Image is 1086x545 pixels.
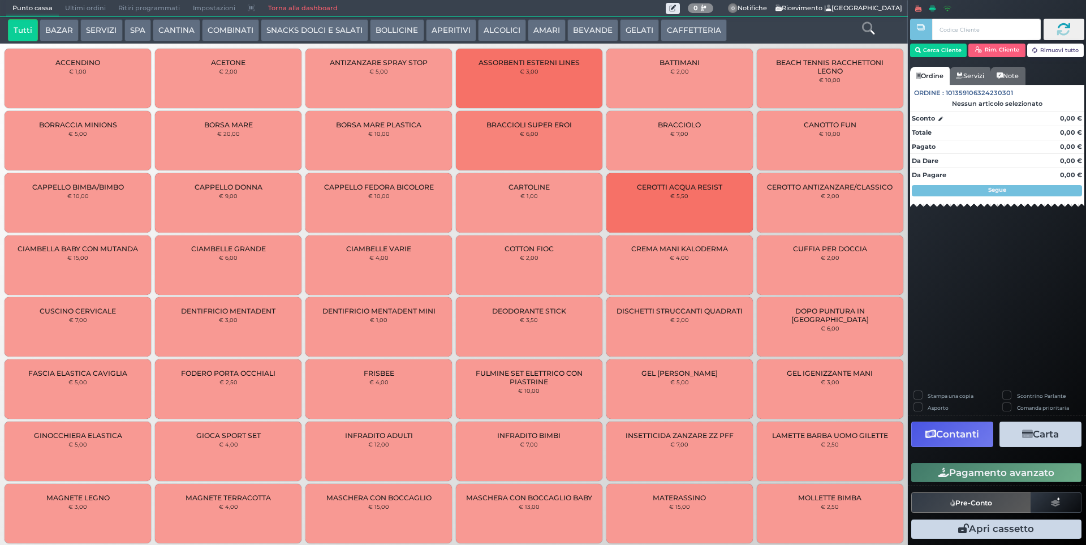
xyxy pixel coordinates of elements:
strong: 0,00 € [1060,171,1082,179]
span: FRISBEE [364,369,394,377]
span: DENTIFRICIO MENTADENT MINI [322,307,436,315]
strong: Totale [912,128,932,136]
span: CAPPELLO DONNA [195,183,262,191]
span: CIAMBELLA BABY CON MUTANDA [18,244,138,253]
small: € 7,00 [69,316,87,323]
span: BEACH TENNIS RACCHETTONI LEGNO [766,58,893,75]
button: COMBINATI [202,19,259,42]
small: € 7,00 [670,441,688,448]
small: € 5,00 [68,130,87,137]
span: INFRADITO ADULTI [345,431,413,440]
small: € 15,00 [669,503,690,510]
small: € 5,00 [68,379,87,385]
small: € 1,00 [520,192,538,199]
button: Rimuovi tutto [1027,44,1084,57]
span: BRACCIOLI SUPER EROI [486,121,572,129]
input: Codice Cliente [932,19,1040,40]
span: CAPPELLO FEDORA BICOLORE [324,183,434,191]
button: CANTINA [153,19,200,42]
button: Rim. Cliente [968,44,1025,57]
strong: Sconto [912,114,935,123]
a: Torna alla dashboard [261,1,343,16]
strong: 0,00 € [1060,157,1082,165]
small: € 7,00 [670,130,688,137]
small: € 4,00 [369,379,389,385]
small: € 5,00 [369,68,388,75]
span: ASSORBENTI ESTERNI LINES [479,58,580,67]
button: AMARI [528,19,566,42]
span: DENTIFRICIO MENTADENT [181,307,275,315]
small: € 15,00 [67,254,88,261]
button: Cerca Cliente [910,44,967,57]
small: € 6,00 [520,130,538,137]
span: INSETTICIDA ZANZARE ZZ PFF [626,431,734,440]
button: BEVANDE [567,19,618,42]
small: € 3,00 [520,68,538,75]
small: € 2,00 [670,316,689,323]
small: € 4,00 [219,503,238,510]
button: Apri cassetto [911,520,1081,539]
button: Pagamento avanzato [911,463,1081,482]
strong: 0,00 € [1060,143,1082,151]
span: BORRACCIA MINIONS [39,121,117,129]
span: Punto cassa [6,1,59,16]
span: CANOTTO FUN [804,121,856,129]
strong: Pagato [912,143,936,151]
button: CAFFETTERIA [661,19,726,42]
button: BAZAR [40,19,79,42]
span: BORSA MARE [204,121,253,129]
span: ANTIZANZARE SPRAY STOP [330,58,428,67]
a: Note [990,67,1025,85]
span: MAGNETE TERRACOTTA [186,493,271,502]
button: Contanti [911,422,993,447]
small: € 9,00 [219,192,238,199]
span: DEODORANTE STICK [492,307,566,315]
small: € 3,00 [219,316,238,323]
span: FULMINE SET ELETTRICO CON PIASTRINE [466,369,593,386]
label: Scontrino Parlante [1017,392,1066,400]
span: GINOCCHIERA ELASTICA [34,431,122,440]
span: MATERASSINO [653,493,706,502]
span: BORSA MARE PLASTICA [336,121,421,129]
button: Tutti [8,19,38,42]
span: GEL [PERSON_NAME] [641,369,718,377]
button: GELATI [620,19,659,42]
button: Pre-Conto [911,492,1031,513]
small: € 2,50 [219,379,238,385]
span: Ritiri programmati [112,1,186,16]
span: CARTOLINE [508,183,550,191]
span: Ultimi ordini [59,1,112,16]
button: Carta [999,422,1081,447]
small: € 10,00 [518,387,540,394]
small: € 15,00 [368,503,389,510]
small: € 6,00 [219,254,238,261]
strong: Segue [988,186,1006,194]
small: € 13,00 [519,503,540,510]
small: € 2,00 [219,68,238,75]
span: LAMETTE BARBA UOMO GILETTE [772,431,888,440]
span: 0 [728,3,738,14]
button: SNACKS DOLCI E SALATI [261,19,368,42]
span: BATTIMANI [660,58,700,67]
span: MASCHERA CON BOCCAGLIO [326,493,432,502]
small: € 2,00 [821,192,839,199]
span: BRACCIOLO [658,121,701,129]
small: € 10,00 [819,130,841,137]
span: CUSCINO CERVICALE [40,307,116,315]
small: € 2,50 [821,503,839,510]
button: SERVIZI [80,19,122,42]
span: COTTON FIOC [505,244,554,253]
small: € 3,00 [68,503,87,510]
small: € 12,00 [368,441,389,448]
span: MAGNETE LEGNO [46,493,110,502]
small: € 4,00 [670,254,689,261]
strong: Da Pagare [912,171,946,179]
strong: 0,00 € [1060,114,1082,122]
small: € 5,50 [670,192,688,199]
button: ALCOLICI [478,19,526,42]
label: Stampa una copia [928,392,973,400]
a: Servizi [950,67,990,85]
small: € 1,00 [69,68,87,75]
small: € 2,50 [821,441,839,448]
span: DISCHETTI STRUCCANTI QUADRATI [617,307,743,315]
